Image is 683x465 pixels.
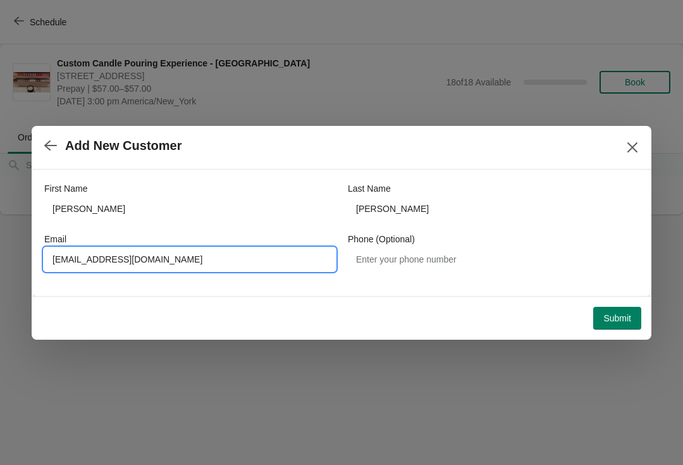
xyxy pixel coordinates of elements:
[348,233,415,245] label: Phone (Optional)
[348,197,639,220] input: Smith
[44,197,335,220] input: John
[593,307,641,330] button: Submit
[621,136,644,159] button: Close
[603,313,631,323] span: Submit
[348,248,639,271] input: Enter your phone number
[65,139,182,153] h2: Add New Customer
[348,182,391,195] label: Last Name
[44,248,335,271] input: Enter your email
[44,233,66,245] label: Email
[44,182,87,195] label: First Name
